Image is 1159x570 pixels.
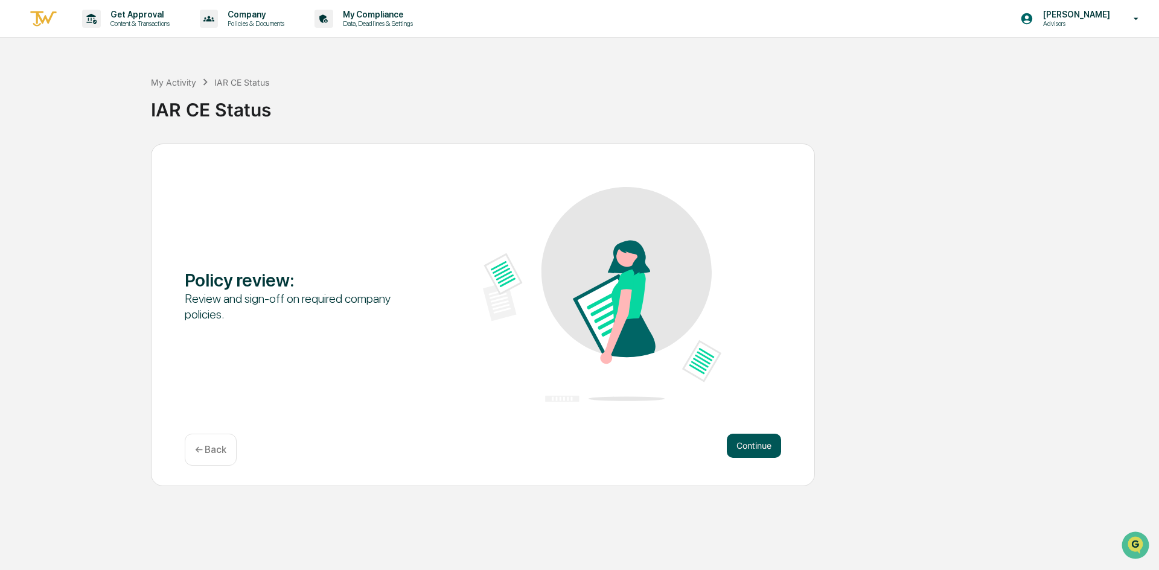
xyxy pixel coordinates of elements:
p: Company [218,10,290,19]
button: Continue [727,434,781,458]
img: 1746055101610-c473b297-6a78-478c-a979-82029cc54cd1 [12,92,34,114]
iframe: Open customer support [1120,530,1153,563]
p: [PERSON_NAME] [1033,10,1116,19]
img: Policy review [483,187,721,402]
div: IAR CE Status [151,89,1153,121]
div: We're available if you need us! [41,104,153,114]
span: Attestations [100,152,150,164]
button: Start new chat [205,96,220,110]
p: Content & Transactions [101,19,176,28]
p: ← Back [195,444,226,455]
a: 🔎Data Lookup [7,170,81,192]
p: Get Approval [101,10,176,19]
p: Advisors [1033,19,1116,28]
p: Data, Deadlines & Settings [333,19,419,28]
div: My Activity [151,77,196,87]
a: 🗄️Attestations [83,147,155,169]
p: How can we help? [12,25,220,45]
p: Policies & Documents [218,19,290,28]
div: Policy review : [185,269,423,291]
div: 🖐️ [12,153,22,163]
div: Review and sign-off on required company policies. [185,291,423,322]
div: Start new chat [41,92,198,104]
a: Powered byPylon [85,204,146,214]
img: logo [29,9,58,29]
span: Pylon [120,204,146,214]
span: Preclearance [24,152,78,164]
div: IAR CE Status [214,77,269,87]
a: 🖐️Preclearance [7,147,83,169]
div: 🗄️ [88,153,97,163]
input: Clear [31,55,199,68]
div: 🔎 [12,176,22,186]
span: Data Lookup [24,175,76,187]
p: My Compliance [333,10,419,19]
